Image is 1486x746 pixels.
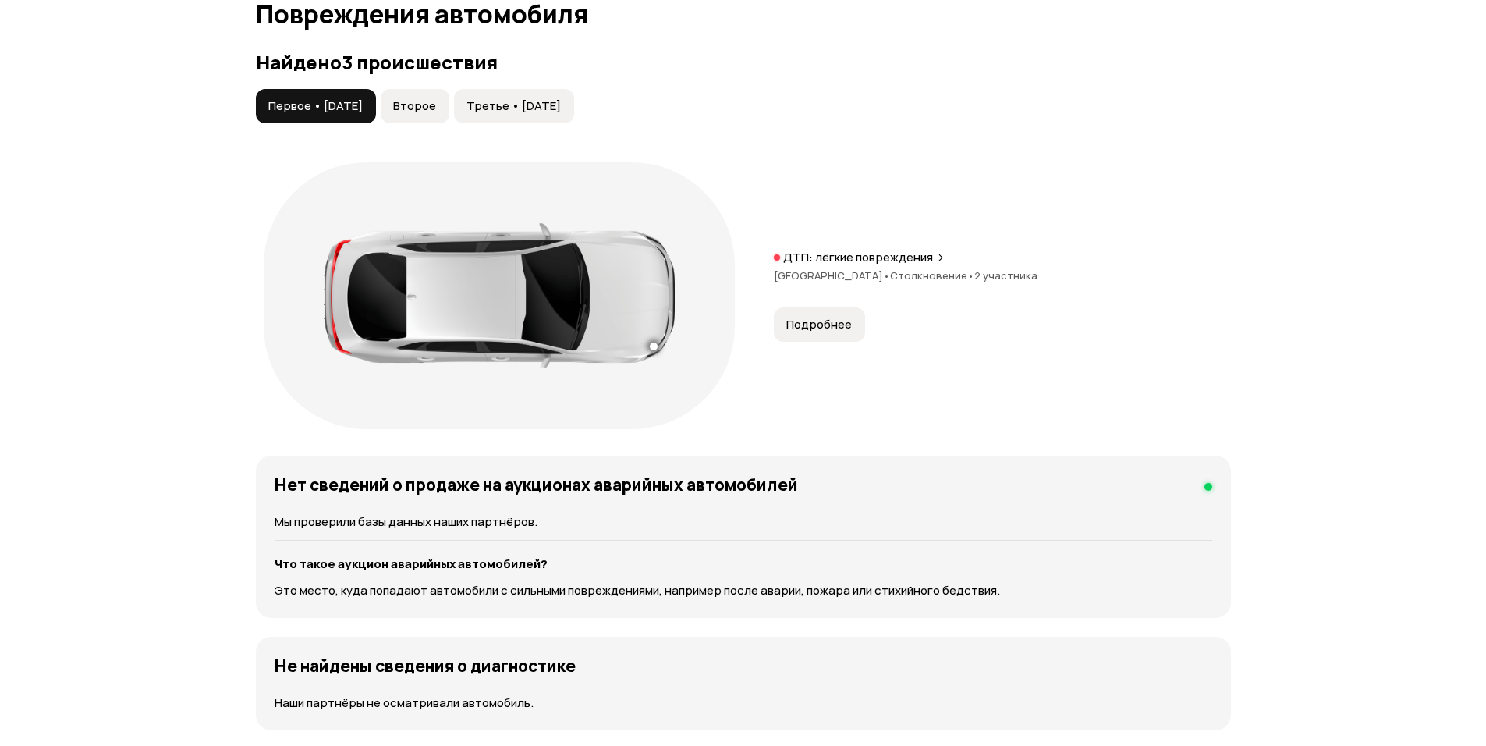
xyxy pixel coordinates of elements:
[275,474,798,495] h4: Нет сведений о продаже на аукционах аварийных автомобилей
[275,694,1212,712] p: Наши партнёры не осматривали автомобиль.
[974,268,1037,282] span: 2 участника
[381,89,449,123] button: Второе
[275,556,548,572] strong: Что такое аукцион аварийных автомобилей?
[256,89,376,123] button: Первое • [DATE]
[967,268,974,282] span: •
[275,582,1212,599] p: Это место, куда попадают автомобили с сильными повреждениями, например после аварии, пожара или с...
[890,268,974,282] span: Столкновение
[393,98,436,114] span: Второе
[268,98,363,114] span: Первое • [DATE]
[454,89,574,123] button: Третье • [DATE]
[275,513,1212,531] p: Мы проверили базы данных наших партнёров.
[774,307,865,342] button: Подробнее
[256,52,1231,73] h3: Найдено 3 происшествия
[774,268,890,282] span: [GEOGRAPHIC_DATA]
[786,317,852,332] span: Подробнее
[783,250,933,265] p: ДТП: лёгкие повреждения
[466,98,561,114] span: Третье • [DATE]
[275,655,576,676] h4: Не найдены сведения о диагностике
[883,268,890,282] span: •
